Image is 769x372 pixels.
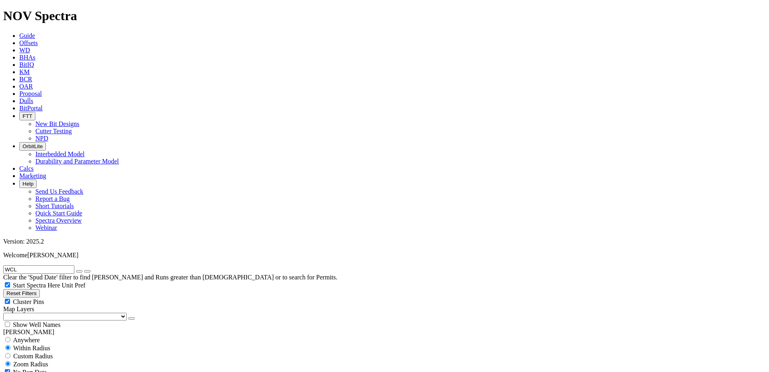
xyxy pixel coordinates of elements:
span: Cluster Pins [13,298,44,305]
a: BCR [19,76,32,83]
input: Start Spectra Here [5,282,10,287]
a: NPD [35,135,48,142]
a: Send Us Feedback [35,188,83,195]
h1: NOV Spectra [3,8,766,23]
a: Interbedded Model [35,151,84,157]
span: Within Radius [13,345,50,351]
span: Zoom Radius [13,361,48,368]
span: [PERSON_NAME] [27,252,78,258]
a: KM [19,68,30,75]
input: Search [3,265,74,274]
span: Unit Pref [62,282,85,289]
button: Reset Filters [3,289,40,298]
a: Webinar [35,224,57,231]
span: Help [23,181,33,187]
div: [PERSON_NAME] [3,329,766,336]
a: Durability and Parameter Model [35,158,119,165]
p: Welcome [3,252,766,259]
a: Guide [19,32,35,39]
span: Show Well Names [13,321,60,328]
div: Version: 2025.2 [3,238,766,245]
a: BitPortal [19,105,43,112]
span: Map Layers [3,306,34,312]
span: Clear the 'Spud Date' filter to find [PERSON_NAME] and Runs greater than [DEMOGRAPHIC_DATA] or to... [3,274,337,281]
a: Short Tutorials [35,203,74,209]
a: Calcs [19,165,34,172]
a: Offsets [19,39,38,46]
button: Help [19,180,37,188]
a: Marketing [19,172,46,179]
span: Custom Radius [13,353,53,360]
span: Start Spectra Here [13,282,60,289]
a: BitIQ [19,61,34,68]
button: OrbitLite [19,142,46,151]
span: Anywhere [13,337,40,343]
a: Spectra Overview [35,217,82,224]
span: OrbitLite [23,143,43,149]
a: New Bit Designs [35,120,79,127]
a: Quick Start Guide [35,210,82,217]
a: WD [19,47,30,54]
button: FTT [19,112,35,120]
a: BHAs [19,54,35,61]
span: FTT [23,113,32,119]
a: Report a Bug [35,195,70,202]
a: OAR [19,83,33,90]
a: Cutter Testing [35,128,72,134]
a: Dulls [19,97,33,104]
a: Proposal [19,90,42,97]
